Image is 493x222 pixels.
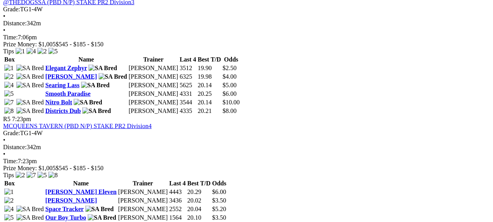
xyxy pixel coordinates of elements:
div: Prize Money: $1,005 [3,41,490,48]
th: Last 4 [169,180,186,187]
a: Our Boy Turbo [45,214,86,221]
a: Elegant Zephyr [45,65,87,71]
span: $6.00 [223,90,237,97]
span: R5 [3,116,11,122]
img: SA Bred [16,99,44,106]
span: Time: [3,158,18,164]
span: $3.50 [212,214,226,221]
div: 7:06pm [3,34,490,41]
td: 3512 [179,64,196,72]
div: 342m [3,20,490,27]
img: 5 [48,48,58,55]
img: 1 [16,48,25,55]
span: Time: [3,34,18,41]
th: Odds [212,180,226,187]
img: 4 [27,48,36,55]
th: Last 4 [179,56,196,63]
td: 20.21 [197,107,221,115]
span: Tips [3,172,14,178]
td: 20.14 [197,99,221,106]
td: 20.29 [187,188,211,196]
img: 5 [4,214,14,221]
td: [PERSON_NAME] [118,197,168,204]
img: 5 [4,90,14,97]
img: 8 [4,107,14,115]
a: [PERSON_NAME] [45,197,97,204]
td: 4331 [179,90,196,98]
span: • [3,13,5,19]
a: [PERSON_NAME] [45,73,97,80]
td: [PERSON_NAME] [118,205,168,213]
td: [PERSON_NAME] [128,90,178,98]
img: 8 [48,172,58,179]
td: 1564 [169,214,186,222]
img: SA Bred [88,214,116,221]
td: 20.25 [197,90,221,98]
th: Trainer [128,56,178,63]
td: 2552 [169,205,186,213]
td: 20.04 [187,205,211,213]
span: $6.00 [212,189,226,195]
span: Tips [3,48,14,55]
td: [PERSON_NAME] [128,107,178,115]
img: SA Bred [88,65,117,72]
a: [PERSON_NAME] Eleven [45,189,117,195]
td: 19.90 [197,64,221,72]
span: $8.00 [223,107,237,114]
td: 3436 [169,197,186,204]
img: SA Bred [16,107,44,115]
span: $5.00 [223,82,237,88]
td: 20.02 [187,197,211,204]
th: Name [45,56,127,63]
img: SA Bred [16,73,44,80]
th: Best T/D [197,56,221,63]
img: SA Bred [81,82,110,89]
div: TG1-4W [3,6,490,13]
td: 20.10 [187,214,211,222]
td: 3544 [179,99,196,106]
div: Prize Money: $1,005 [3,165,490,172]
img: 1 [4,65,14,72]
span: • [3,27,5,33]
span: Distance: [3,20,27,26]
th: Name [45,180,117,187]
a: Searing Lass [45,82,80,88]
span: Distance: [3,144,27,150]
span: Box [4,180,15,187]
span: $545 - $185 - $150 [56,41,104,48]
span: $545 - $185 - $150 [56,165,104,171]
span: $10.00 [223,99,240,106]
img: SA Bred [16,65,44,72]
img: 4 [4,82,14,89]
td: 6325 [179,73,196,81]
a: Districts Dub [45,107,81,114]
img: 1 [4,189,14,196]
span: Grade: [3,6,20,12]
span: Grade: [3,130,20,136]
div: 7:23pm [3,158,490,165]
img: 2 [4,197,14,204]
img: SA Bred [99,73,127,80]
span: • [3,137,5,143]
td: [PERSON_NAME] [128,81,178,89]
span: $5.20 [212,206,226,212]
a: Space Tracker [45,206,83,212]
td: [PERSON_NAME] [118,214,168,222]
th: Trainer [118,180,168,187]
td: 5625 [179,81,196,89]
img: SA Bred [16,214,44,221]
td: 4443 [169,188,186,196]
img: 5 [37,172,47,179]
img: SA Bred [16,82,44,89]
span: $4.00 [223,73,237,80]
span: Box [4,56,15,63]
th: Odds [222,56,240,63]
img: SA Bred [82,107,111,115]
img: 4 [4,206,14,213]
td: [PERSON_NAME] [118,188,168,196]
span: $3.50 [212,197,226,204]
a: MCQUEENS TAVERN (PBD N/P) STAKE PR2 Division4 [3,123,152,129]
a: Nitro Bolt [45,99,72,106]
td: [PERSON_NAME] [128,73,178,81]
img: 2 [37,48,47,55]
